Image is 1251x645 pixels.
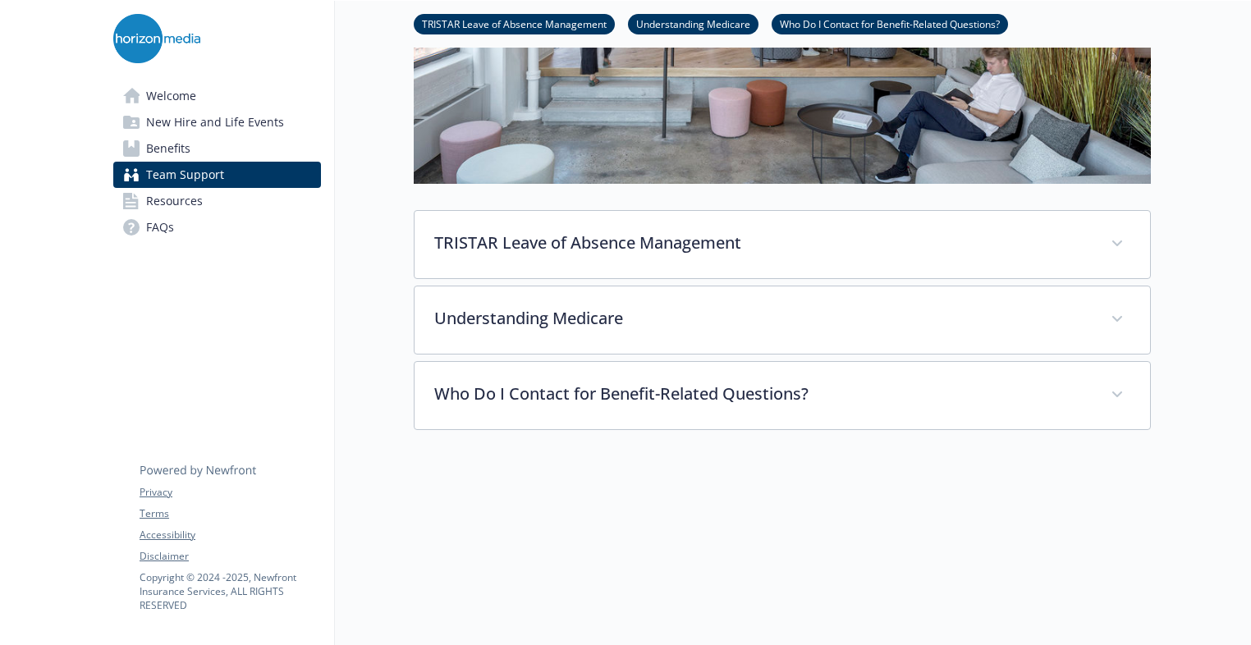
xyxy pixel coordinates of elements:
[414,16,615,31] a: TRISTAR Leave of Absence Management
[113,109,321,135] a: New Hire and Life Events
[415,362,1150,429] div: Who Do I Contact for Benefit-Related Questions?
[146,109,284,135] span: New Hire and Life Events
[434,382,1091,406] p: Who Do I Contact for Benefit-Related Questions?
[113,83,321,109] a: Welcome
[113,162,321,188] a: Team Support
[140,549,320,564] a: Disclaimer
[140,485,320,500] a: Privacy
[140,570,320,612] p: Copyright © 2024 - 2025 , Newfront Insurance Services, ALL RIGHTS RESERVED
[146,135,190,162] span: Benefits
[140,528,320,542] a: Accessibility
[113,188,321,214] a: Resources
[146,214,174,240] span: FAQs
[415,211,1150,278] div: TRISTAR Leave of Absence Management
[113,214,321,240] a: FAQs
[113,135,321,162] a: Benefits
[146,188,203,214] span: Resources
[146,83,196,109] span: Welcome
[628,16,758,31] a: Understanding Medicare
[434,306,1091,331] p: Understanding Medicare
[415,286,1150,354] div: Understanding Medicare
[434,231,1091,255] p: TRISTAR Leave of Absence Management
[140,506,320,521] a: Terms
[772,16,1008,31] a: Who Do I Contact for Benefit-Related Questions?
[146,162,224,188] span: Team Support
